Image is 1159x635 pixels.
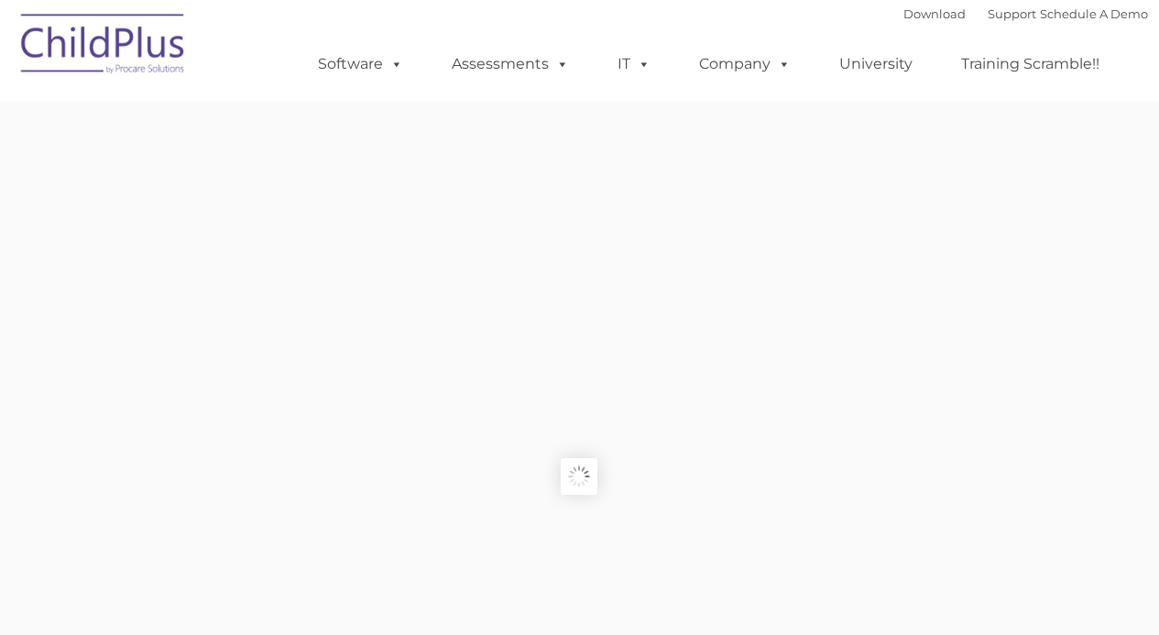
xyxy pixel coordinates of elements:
a: Company [681,46,809,82]
img: ChildPlus by Procare Solutions [12,1,195,93]
a: Assessments [433,46,587,82]
a: IT [599,46,669,82]
a: Training Scramble!! [943,46,1118,82]
a: University [821,46,931,82]
a: Schedule A Demo [1040,6,1148,21]
a: Download [903,6,966,21]
a: Support [988,6,1036,21]
font: | [903,6,1148,21]
a: Software [300,46,421,82]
